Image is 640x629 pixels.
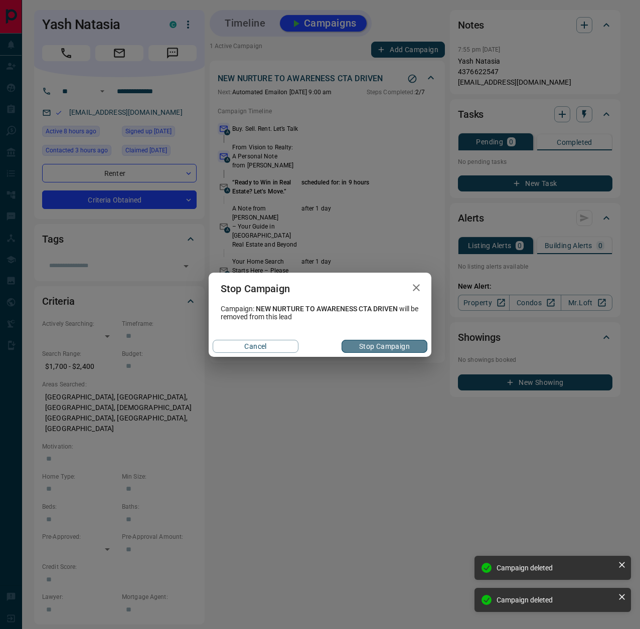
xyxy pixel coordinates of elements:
div: Campaign deleted [497,596,614,604]
span: NEW NURTURE TO AWARENESS CTA DRIVEN [256,305,398,313]
button: Stop Campaign [342,340,427,353]
div: Campaign: will be removed from this lead [209,305,431,321]
h2: Stop Campaign [209,273,302,305]
div: Campaign deleted [497,564,614,572]
button: Cancel [213,340,298,353]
